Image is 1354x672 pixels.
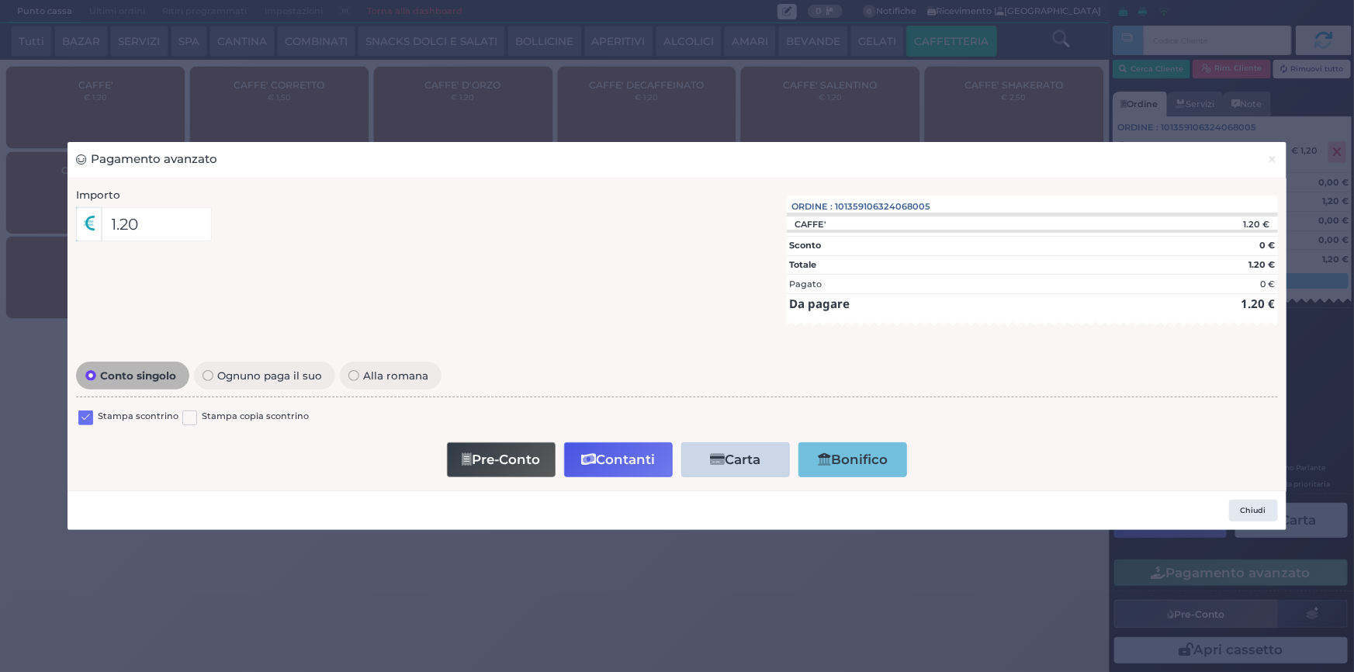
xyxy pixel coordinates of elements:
strong: 1.20 € [1248,259,1275,270]
div: 1.20 € [1155,219,1277,230]
label: Importo [76,187,120,203]
strong: 1.20 € [1241,296,1275,311]
span: Ognuno paga il suo [213,370,327,381]
label: Stampa copia scontrino [202,410,309,424]
strong: Sconto [789,240,821,251]
div: CAFFE' [787,219,834,230]
button: Bonifico [798,442,907,477]
h3: Pagamento avanzato [76,151,217,168]
span: Ordine : [792,200,833,213]
button: Pre-Conto [447,442,556,477]
span: Alla romana [359,370,433,381]
strong: Totale [789,259,816,270]
div: 0 € [1260,278,1275,291]
input: Es. 30.99 [102,207,213,241]
button: Carta [681,442,790,477]
button: Chiudi [1229,500,1278,521]
strong: 0 € [1259,240,1275,251]
span: 101359106324068005 [836,200,931,213]
label: Stampa scontrino [98,410,178,424]
div: Pagato [789,278,822,291]
span: Conto singolo [96,370,181,381]
strong: Da pagare [789,296,850,311]
button: Contanti [564,442,673,477]
button: Chiudi [1259,142,1286,177]
span: × [1268,151,1278,168]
